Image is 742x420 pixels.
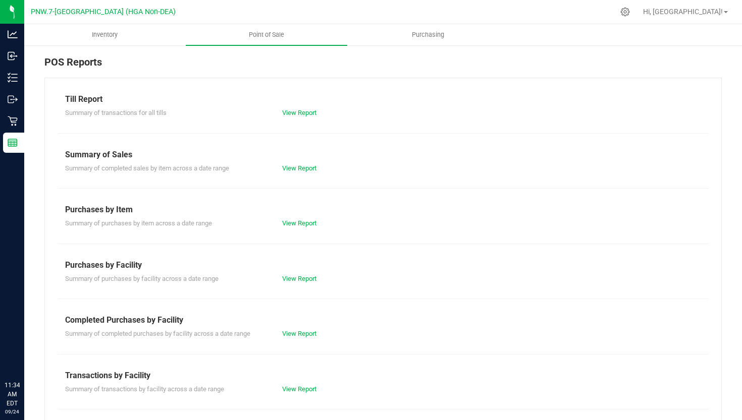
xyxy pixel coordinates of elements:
span: Point of Sale [235,30,298,39]
div: Purchases by Item [65,204,701,216]
inline-svg: Inventory [8,73,18,83]
div: Manage settings [619,7,631,17]
span: Summary of purchases by facility across a date range [65,275,219,282]
inline-svg: Outbound [8,94,18,104]
span: Inventory [78,30,131,39]
span: PNW.7-[GEOGRAPHIC_DATA] (HGA Non-DEA) [31,8,176,16]
div: Transactions by Facility [65,370,701,382]
a: Point of Sale [186,24,347,45]
div: Completed Purchases by Facility [65,314,701,326]
a: View Report [282,219,316,227]
div: Till Report [65,93,701,105]
a: Purchasing [347,24,509,45]
inline-svg: Retail [8,116,18,126]
div: POS Reports [44,54,722,78]
p: 09/24 [5,408,20,415]
inline-svg: Analytics [8,29,18,39]
span: Summary of purchases by item across a date range [65,219,212,227]
div: Purchases by Facility [65,259,701,271]
a: View Report [282,330,316,337]
span: Hi, [GEOGRAPHIC_DATA]! [643,8,723,16]
span: Summary of completed sales by item across a date range [65,164,229,172]
a: View Report [282,385,316,393]
a: View Report [282,109,316,116]
a: Inventory [24,24,186,45]
div: Summary of Sales [65,149,701,161]
inline-svg: Inbound [8,51,18,61]
inline-svg: Reports [8,138,18,148]
span: Summary of transactions by facility across a date range [65,385,224,393]
a: View Report [282,164,316,172]
iframe: Resource center [10,339,40,370]
span: Summary of completed purchases by facility across a date range [65,330,250,337]
p: 11:34 AM EDT [5,381,20,408]
span: Summary of transactions for all tills [65,109,167,116]
span: Purchasing [398,30,458,39]
a: View Report [282,275,316,282]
